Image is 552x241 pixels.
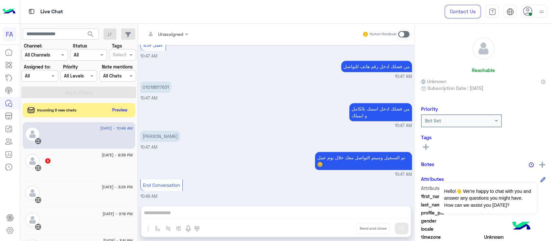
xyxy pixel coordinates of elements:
h6: Attributes [421,176,444,182]
img: profile [537,8,546,16]
span: Unknown [421,78,446,85]
label: Note mentions [102,63,133,70]
h6: Priority [421,106,438,112]
img: notes [529,162,534,167]
span: gender [421,217,483,224]
img: tab [506,8,514,16]
span: last_name [421,201,483,208]
span: 10:47 AM [395,123,412,129]
img: hulul-logo.png [510,215,533,238]
button: Preview [110,105,130,115]
img: defaultAdmin.png [25,213,40,227]
span: Hello!👋 We're happy to chat with you and answer any questions you might have. How can we assist y... [439,183,536,214]
span: 10:47 AM [140,96,157,100]
img: add [539,162,545,168]
p: 27/8/2025, 10:47 AM [341,61,412,72]
img: WebChat [35,224,41,230]
p: 27/8/2025, 10:47 AM [315,152,412,170]
p: 27/8/2025, 10:47 AM [140,81,171,93]
img: defaultAdmin.png [25,127,40,141]
img: defaultAdmin.png [25,154,40,168]
p: 27/8/2025, 10:47 AM [140,131,180,142]
span: Attribute Name [421,185,483,192]
img: defaultAdmin.png [472,37,494,59]
span: locale [421,225,483,232]
span: [DATE] - 9:38 PM [102,152,133,158]
a: tab [486,5,499,18]
h6: Notes [421,161,434,167]
p: Live Chat [40,7,63,16]
label: Status [73,42,87,49]
button: Send and close [356,223,390,234]
small: Human Handover [370,32,397,37]
span: [DATE] - 3:19 PM [103,211,133,217]
div: FA [3,27,16,41]
div: Select [112,51,126,59]
img: Logo [3,5,16,18]
label: Priority [63,63,78,70]
span: Incoming 3 new chats [37,107,76,113]
span: Subscription Date : [DATE] [428,85,483,91]
button: Apply Filters [21,87,136,98]
span: [DATE] - 3:25 PM [102,184,133,190]
span: null [484,217,546,224]
span: 10:47 AM [140,54,157,58]
img: tab [27,7,36,16]
span: null [484,225,546,232]
img: WebChat [35,165,41,171]
img: defaultAdmin.png [25,186,40,200]
span: 10:47 AM [395,172,412,178]
img: tab [489,8,496,16]
span: first_name [421,193,483,200]
span: 10:47 AM [140,145,157,150]
span: 10:47 AM [395,74,412,80]
span: search [87,30,94,38]
img: WebChat [35,197,41,203]
span: Unknown [484,234,546,240]
span: عميل جديد [143,42,163,47]
span: 10:49 AM [140,194,157,199]
h6: Reachable [472,67,495,73]
span: 6 [45,158,50,163]
a: Contact Us [445,5,481,18]
h6: Tags [421,134,546,140]
label: Assigned to: [24,63,50,70]
label: Tags [112,42,122,49]
span: [DATE] - 10:49 AM [100,125,133,131]
button: search [83,28,99,42]
span: profile_pic [421,209,483,216]
span: timezone [421,234,483,240]
p: 27/8/2025, 10:47 AM [349,103,412,121]
span: End Conversation [143,182,180,188]
img: WebChat [35,138,41,144]
label: Channel: [24,42,42,49]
